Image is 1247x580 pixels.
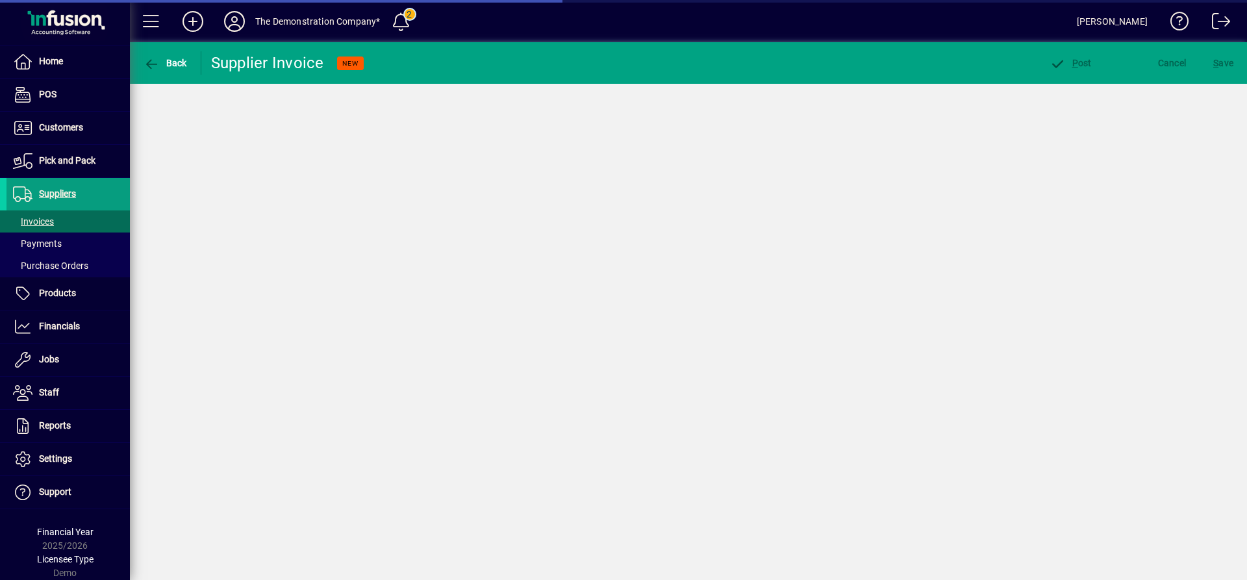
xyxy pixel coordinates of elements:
[39,56,63,66] span: Home
[6,210,130,233] a: Invoices
[6,476,130,509] a: Support
[6,443,130,475] a: Settings
[13,216,54,227] span: Invoices
[6,45,130,78] a: Home
[1210,51,1237,75] button: Save
[6,410,130,442] a: Reports
[39,188,76,199] span: Suppliers
[39,288,76,298] span: Products
[6,277,130,310] a: Products
[255,11,381,32] div: The Demonstration Company*
[39,321,80,331] span: Financials
[211,53,324,73] div: Supplier Invoice
[39,453,72,464] span: Settings
[39,420,71,431] span: Reports
[6,310,130,343] a: Financials
[6,112,130,144] a: Customers
[39,387,59,397] span: Staff
[1161,3,1189,45] a: Knowledge Base
[342,59,359,68] span: NEW
[6,145,130,177] a: Pick and Pack
[6,79,130,111] a: POS
[39,89,57,99] span: POS
[39,354,59,364] span: Jobs
[39,155,95,166] span: Pick and Pack
[1046,51,1095,75] button: Post
[13,238,62,249] span: Payments
[37,527,94,537] span: Financial Year
[13,260,88,271] span: Purchase Orders
[130,51,201,75] app-page-header-button: Back
[214,10,255,33] button: Profile
[37,554,94,564] span: Licensee Type
[39,486,71,497] span: Support
[144,58,187,68] span: Back
[1050,58,1092,68] span: ost
[1202,3,1231,45] a: Logout
[172,10,214,33] button: Add
[1077,11,1148,32] div: [PERSON_NAME]
[1072,58,1078,68] span: P
[140,51,190,75] button: Back
[1213,53,1233,73] span: ave
[6,344,130,376] a: Jobs
[6,377,130,409] a: Staff
[6,233,130,255] a: Payments
[6,255,130,277] a: Purchase Orders
[1213,58,1218,68] span: S
[39,122,83,132] span: Customers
